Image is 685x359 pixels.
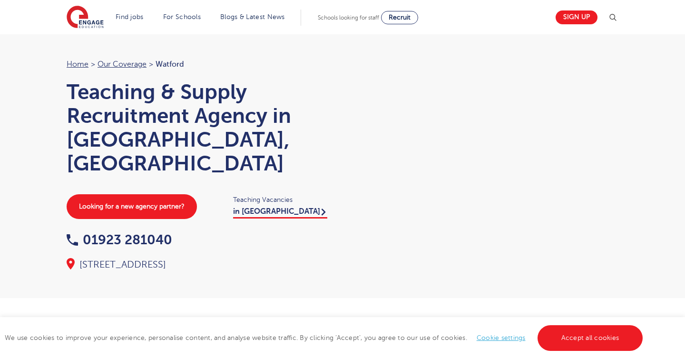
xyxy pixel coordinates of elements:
[67,60,88,69] a: Home
[67,194,197,219] a: Looking for a new agency partner?
[156,60,184,69] span: Watford
[389,14,411,21] span: Recruit
[67,258,333,271] div: [STREET_ADDRESS]
[67,58,333,70] nav: breadcrumb
[538,325,643,351] a: Accept all cookies
[556,10,597,24] a: Sign up
[233,207,327,219] a: in [GEOGRAPHIC_DATA]
[116,13,144,20] a: Find jobs
[318,14,379,21] span: Schools looking for staff
[477,334,526,341] a: Cookie settings
[163,13,201,20] a: For Schools
[233,194,333,205] span: Teaching Vacancies
[91,60,95,69] span: >
[67,6,104,30] img: Engage Education
[381,11,418,24] a: Recruit
[67,80,333,175] h1: Teaching & Supply Recruitment Agency in [GEOGRAPHIC_DATA], [GEOGRAPHIC_DATA]
[149,60,153,69] span: >
[98,60,147,69] a: Our coverage
[5,334,645,341] span: We use cookies to improve your experience, personalise content, and analyse website traffic. By c...
[67,232,172,247] a: 01923 281040
[220,13,285,20] a: Blogs & Latest News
